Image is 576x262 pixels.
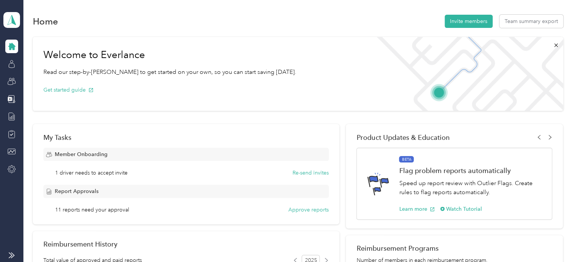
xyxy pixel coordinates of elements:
button: Learn more [399,205,435,213]
h2: Reimbursement History [43,240,117,248]
h1: Home [33,17,58,25]
p: Speed up report review with Outlier Flags. Create rules to flag reports automatically. [399,179,544,197]
span: 1 driver needs to accept invite [55,169,128,177]
button: Team summary export [499,15,563,28]
button: Watch Tutorial [440,205,482,213]
div: My Tasks [43,133,329,141]
span: Member Onboarding [55,150,108,158]
h2: Reimbursement Programs [356,244,552,252]
iframe: Everlance-gr Chat Button Frame [534,220,576,262]
span: Report Approvals [55,187,99,195]
p: Read our step-by-[PERSON_NAME] to get started on your own, so you can start saving [DATE]. [43,67,296,77]
span: BETA [399,156,414,163]
h1: Flag problem reports automatically [399,167,544,175]
button: Re-send invites [293,169,329,177]
img: Welcome to everlance [369,37,563,111]
span: 11 reports need your approval [55,206,129,214]
button: Invite members [445,15,493,28]
button: Approve reports [288,206,329,214]
h1: Welcome to Everlance [43,49,296,61]
span: Product Updates & Education [356,133,450,141]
